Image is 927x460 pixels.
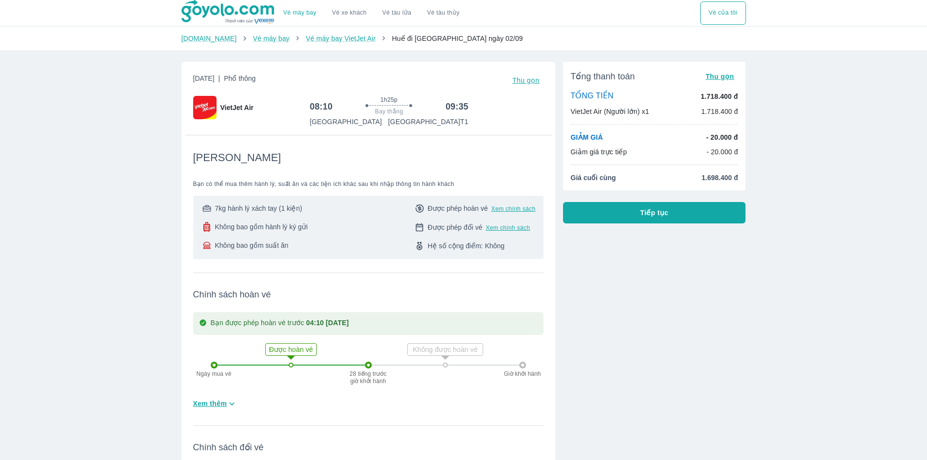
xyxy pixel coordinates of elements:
[486,224,530,232] button: Xem chính sách
[392,35,523,42] span: Huế đi [GEOGRAPHIC_DATA] ngày 02/09
[193,289,544,300] span: Chính sách hoàn vé
[189,396,241,412] button: Xem thêm
[182,34,746,43] nav: breadcrumb
[306,35,375,42] a: Vé máy bay VietJet Air
[211,318,349,329] p: Bạn được phép hoàn vé trước
[512,76,540,84] span: Thu gọn
[253,35,290,42] a: Vé máy bay
[428,203,488,213] span: Được phép hoàn vé
[701,92,738,101] p: 1.718.400 đ
[491,205,536,213] button: Xem chính sách
[309,101,332,112] h6: 08:10
[306,319,349,327] strong: 04:10 [DATE]
[571,107,649,116] p: VietJet Air (Người lớn) x1
[707,147,738,157] p: - 20.000 đ
[571,173,616,183] span: Giá cuối cùng
[215,203,302,213] span: 7kg hành lý xách tay (1 kiện)
[571,91,614,102] p: TỔNG TIỀN
[224,74,255,82] span: Phổ thông
[349,370,388,384] p: 28 tiếng trước giờ khởi hành
[332,9,366,17] a: Vé xe khách
[409,345,482,354] p: Không được hoàn vé
[267,345,315,354] p: Được hoàn vé
[706,132,738,142] p: - 20.000 đ
[218,74,220,82] span: |
[571,71,635,82] span: Tổng thanh toán
[700,1,745,25] div: choose transportation mode
[309,117,382,127] p: [GEOGRAPHIC_DATA]
[419,1,467,25] button: Vé tàu thủy
[501,370,545,377] p: Giờ khởi hành
[446,101,469,112] h6: 09:35
[215,222,308,232] span: Không bao gồm hành lý ký gửi
[182,35,237,42] a: [DOMAIN_NAME]
[388,117,469,127] p: [GEOGRAPHIC_DATA] T1
[706,73,734,80] span: Thu gọn
[702,70,738,83] button: Thu gọn
[193,399,227,408] span: Xem thêm
[640,208,669,218] span: Tiếp tục
[563,202,746,223] button: Tiếp tục
[375,1,419,25] a: Vé tàu lửa
[192,370,236,377] p: Ngày mua vé
[375,108,403,115] span: Bay thẳng
[275,1,467,25] div: choose transportation mode
[701,107,738,116] p: 1.718.400 đ
[428,241,505,251] span: Hệ số cộng điểm: Không
[509,74,544,87] button: Thu gọn
[571,132,603,142] p: GIẢM GIÁ
[702,173,738,183] span: 1.698.400 đ
[193,442,544,453] span: Chính sách đổi vé
[220,103,254,112] span: VietJet Air
[283,9,316,17] a: Vé máy bay
[571,147,627,157] p: Giảm giá trực tiếp
[193,180,544,188] span: Bạn có thể mua thêm hành lý, suất ăn và các tiện ích khác sau khi nhập thông tin hành khách
[428,222,483,232] span: Được phép đổi vé
[700,1,745,25] button: Vé của tôi
[193,74,256,87] span: [DATE]
[215,240,288,250] span: Không bao gồm suất ăn
[381,96,398,104] span: 1h25p
[193,151,281,165] span: [PERSON_NAME]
